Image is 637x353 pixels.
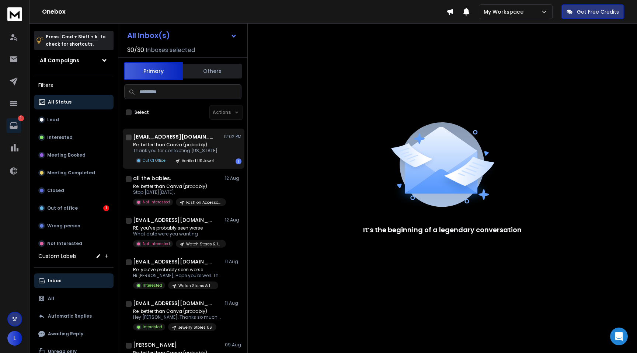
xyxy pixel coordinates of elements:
[34,273,114,288] button: Inbox
[143,199,170,205] p: Not Interested
[48,278,61,284] p: Inbox
[47,241,82,247] p: Not Interested
[186,200,222,205] p: Fashion Accessories [GEOGRAPHIC_DATA]
[133,148,222,154] p: Thank you for contacting [US_STATE]
[143,241,170,247] p: Not Interested
[34,130,114,145] button: Interested
[38,252,77,260] h3: Custom Labels
[47,205,78,211] p: Out of office
[178,283,214,289] p: Watch Stores & 12 Others US
[34,183,114,198] button: Closed
[127,46,144,55] span: 30 / 30
[133,231,222,237] p: What date were you wanting
[127,32,170,39] h1: All Inbox(s)
[146,46,195,55] h3: Inboxes selected
[48,331,83,337] p: Awaiting Reply
[47,223,80,229] p: Wrong person
[178,325,212,330] p: Jewelry Stores US
[143,158,166,163] p: Out Of Office
[34,326,114,341] button: Awaiting Reply
[182,158,217,164] p: Verified US Jewelry Targetron Large
[225,217,241,223] p: 12 Aug
[484,8,526,15] p: My Workspace
[133,225,222,231] p: RE: you’ve probably seen worse
[133,184,222,189] p: Re: better than Canva (probably)
[577,8,619,15] p: Get Free Credits
[34,291,114,306] button: All
[186,241,222,247] p: Watch Stores & 12 Others US
[34,95,114,109] button: All Status
[124,62,183,80] button: Primary
[225,175,241,181] p: 12 Aug
[60,32,98,41] span: Cmd + Shift + k
[48,313,92,319] p: Automatic Replies
[34,80,114,90] h3: Filters
[133,300,214,307] h1: [EMAIL_ADDRESS][DOMAIN_NAME]
[34,236,114,251] button: Not Interested
[225,300,241,306] p: 11 Aug
[610,328,628,345] div: Open Intercom Messenger
[236,158,241,164] div: 1
[47,170,95,176] p: Meeting Completed
[34,219,114,233] button: Wrong person
[34,112,114,127] button: Lead
[7,331,22,346] button: L
[48,296,54,301] p: All
[224,134,241,140] p: 12:02 PM
[34,148,114,162] button: Meeting Booked
[18,115,24,121] p: 1
[47,152,86,158] p: Meeting Booked
[561,4,624,19] button: Get Free Credits
[363,225,522,235] p: It’s the beginning of a legendary conversation
[7,7,22,21] img: logo
[133,314,222,320] p: Hey [PERSON_NAME], Thanks so much for
[46,33,105,48] p: Press to check for shortcuts.
[183,63,242,79] button: Others
[48,99,72,105] p: All Status
[133,189,222,195] p: Stop [DATE][DATE],
[42,7,446,16] h1: Onebox
[225,259,241,265] p: 11 Aug
[34,53,114,68] button: All Campaigns
[133,273,222,279] p: Hi [PERSON_NAME], Hope you're well. Thanks for
[133,267,222,273] p: Re: you’ve probably seen worse
[121,28,243,43] button: All Inbox(s)
[133,142,222,148] p: Re: better than Canva (probably)
[133,258,214,265] h1: [EMAIL_ADDRESS][DOMAIN_NAME]
[34,165,114,180] button: Meeting Completed
[103,205,109,211] div: 1
[40,57,79,64] h1: All Campaigns
[133,341,177,349] h1: [PERSON_NAME]
[47,188,64,193] p: Closed
[143,324,162,330] p: Interested
[225,342,241,348] p: 09 Aug
[133,216,214,224] h1: [EMAIL_ADDRESS][DOMAIN_NAME]
[133,308,222,314] p: Re: better than Canva (probably)
[34,309,114,324] button: Automatic Replies
[34,201,114,216] button: Out of office1
[133,175,171,182] h1: all the babies.
[47,134,73,140] p: Interested
[6,118,21,133] a: 1
[143,283,162,288] p: Interested
[135,109,149,115] label: Select
[133,133,214,140] h1: [EMAIL_ADDRESS][DOMAIN_NAME]
[47,117,59,123] p: Lead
